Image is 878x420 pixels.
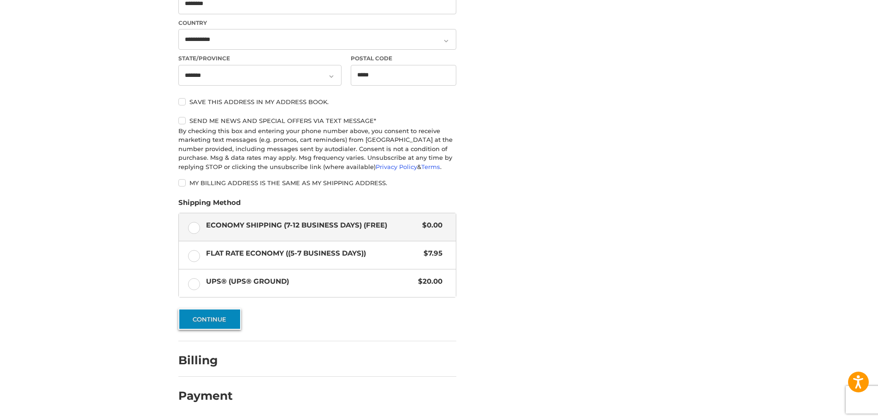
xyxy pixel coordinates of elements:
label: Postal Code [351,54,457,63]
span: $0.00 [418,220,442,231]
label: Country [178,19,456,27]
h2: Billing [178,353,232,367]
h2: Payment [178,389,233,403]
span: $7.95 [419,248,442,259]
label: State/Province [178,54,342,63]
label: My billing address is the same as my shipping address. [178,179,456,187]
span: UPS® (UPS® Ground) [206,276,414,287]
button: Continue [178,309,241,330]
div: By checking this box and entering your phone number above, you consent to receive marketing text ... [178,127,456,172]
span: $20.00 [413,276,442,287]
label: Send me news and special offers via text message* [178,117,456,124]
a: Privacy Policy [376,163,417,170]
legend: Shipping Method [178,198,241,212]
span: Flat Rate Economy ((5-7 Business Days)) [206,248,419,259]
label: Save this address in my address book. [178,98,456,105]
a: Terms [421,163,440,170]
span: Economy Shipping (7-12 Business Days) (Free) [206,220,418,231]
